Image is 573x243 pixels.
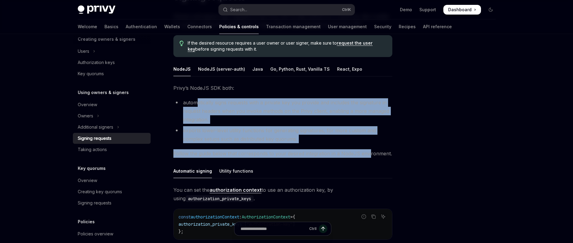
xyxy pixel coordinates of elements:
[73,110,151,121] button: Toggle Owners section
[78,165,106,172] h5: Key quorums
[173,62,191,76] div: NodeJS
[173,98,392,124] li: automatically signs requests with a private key you provide and includes the signature in request...
[73,197,151,208] a: Signing requests
[78,89,129,96] h5: Using owners & signers
[419,7,436,13] a: Support
[78,146,107,153] div: Taking actions
[342,7,351,12] span: Ctrl K
[173,126,392,143] li: exports lower-level utility functions for generating signatures, for more custom and complex setu...
[73,144,151,155] a: Taking actions
[78,101,97,108] div: Overview
[270,62,330,76] div: Go, Python, Rust, Vanilla TS
[374,19,391,34] a: Security
[78,123,113,131] div: Additional signers
[78,48,89,55] div: Users
[78,135,111,142] div: Signing requests
[73,228,151,239] a: Policies overview
[179,41,184,46] svg: Tip
[173,186,392,203] span: You can set the to use an authorization key, by using .
[73,122,151,133] button: Toggle Additional signers section
[73,57,151,68] a: Authorization keys
[78,218,95,225] h5: Policies
[191,214,239,220] span: authorizationContext
[448,7,472,13] span: Dashboard
[219,164,253,178] div: Utility functions
[252,62,263,76] div: Java
[486,5,496,15] button: Toggle dark mode
[219,4,355,15] button: Open search
[360,213,368,221] button: Report incorrect code
[187,19,212,34] a: Connectors
[210,187,261,193] a: authorization context
[188,40,386,52] span: If the desired resource requires a user owner or user signer, make sure to before signing request...
[400,7,412,13] a: Demo
[219,19,259,34] a: Policies & controls
[240,222,307,235] input: Ask a question...
[78,188,122,195] div: Creating key quorums
[443,5,481,15] a: Dashboard
[73,133,151,144] a: Signing requests
[73,99,151,110] a: Overview
[126,19,157,34] a: Authentication
[399,19,416,34] a: Recipes
[266,19,321,34] a: Transaction management
[242,214,290,220] span: AuthorizationContext
[78,112,93,120] div: Owners
[290,214,293,220] span: =
[230,6,247,13] div: Search...
[78,177,97,184] div: Overview
[73,175,151,186] a: Overview
[198,62,245,76] div: NodeJS (server-auth)
[337,62,362,76] div: React, Expo
[78,70,104,77] div: Key quorums
[73,186,151,197] a: Creating key quorums
[293,214,295,220] span: {
[104,19,118,34] a: Basics
[239,214,242,220] span: :
[73,46,151,57] button: Toggle Users section
[423,19,452,34] a: API reference
[173,84,392,92] span: Privy’s NodeJS SDK both:
[319,224,327,233] button: Send message
[186,195,254,202] code: authorization_private_keys
[370,213,377,221] button: Copy the contents from the code block
[379,213,387,221] button: Ask AI
[173,164,212,178] div: Automatic signing
[78,59,115,66] div: Authorization keys
[173,149,392,158] span: Follow the guide below that corresponds to your desired integration in a NodeJS environment.
[179,214,191,220] span: const
[328,19,367,34] a: User management
[78,19,97,34] a: Welcome
[78,199,111,207] div: Signing requests
[164,19,180,34] a: Wallets
[73,68,151,79] a: Key quorums
[78,230,113,238] div: Policies overview
[78,5,115,14] img: dark logo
